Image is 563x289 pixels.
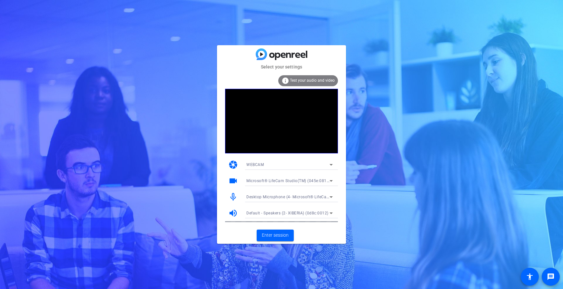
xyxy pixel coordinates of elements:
img: blue-gradient.svg [256,48,307,60]
span: Test your audio and video [290,78,335,83]
mat-icon: mic_none [228,192,238,202]
mat-icon: volume_up [228,208,238,218]
mat-icon: info [281,77,289,85]
span: Microsoft® LifeCam Studio(TM) (045e:0811) [246,178,331,183]
mat-icon: camera [228,160,238,170]
span: Desktop Microphone (4- Microsoft® LifeCam Studio(TM)) (045e:0811) [246,194,378,199]
span: Enter session [262,232,289,239]
mat-icon: accessibility [526,273,534,281]
mat-icon: videocam [228,176,238,186]
mat-icon: message [547,273,555,281]
span: WEBCAM [246,162,264,167]
span: Default - Speakers (2- XIBERIA) (0d8c:0012) [246,211,329,215]
button: Enter session [257,230,294,241]
mat-card-subtitle: Select your settings [217,63,346,70]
